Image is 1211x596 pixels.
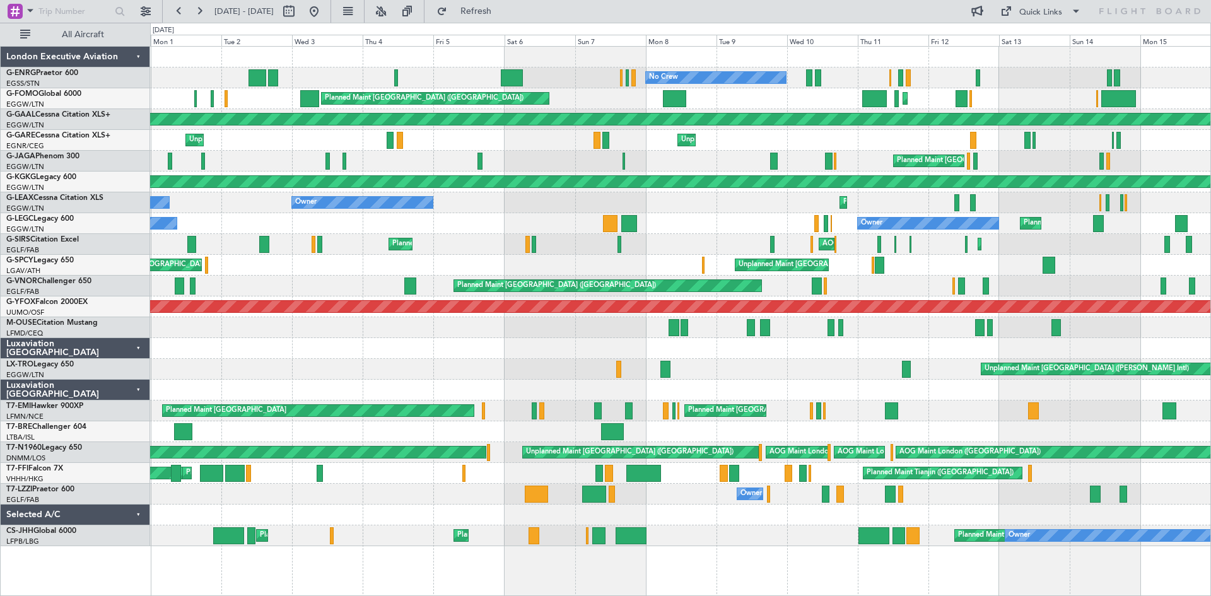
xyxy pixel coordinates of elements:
[6,215,74,223] a: G-LEGCLegacy 600
[6,194,33,202] span: G-LEAX
[646,35,717,46] div: Mon 8
[649,68,678,87] div: No Crew
[6,141,44,151] a: EGNR/CEG
[221,35,292,46] div: Tue 2
[6,100,44,109] a: EGGW/LTN
[450,7,503,16] span: Refresh
[325,89,524,108] div: Planned Maint [GEOGRAPHIC_DATA] ([GEOGRAPHIC_DATA])
[6,298,35,306] span: G-YFOX
[214,6,274,17] span: [DATE] - [DATE]
[999,35,1070,46] div: Sat 13
[6,423,86,431] a: T7-BREChallenger 604
[6,402,83,410] a: T7-EMIHawker 900XP
[6,361,74,368] a: LX-TROLegacy 650
[38,2,111,21] input: Trip Number
[6,495,39,505] a: EGLF/FAB
[6,225,44,234] a: EGGW/LTN
[740,484,762,503] div: Owner
[6,444,42,452] span: T7-N1960
[985,359,1189,378] div: Unplanned Maint [GEOGRAPHIC_DATA] ([PERSON_NAME] Intl)
[6,183,44,192] a: EGGW/LTN
[906,89,1105,108] div: Planned Maint [GEOGRAPHIC_DATA] ([GEOGRAPHIC_DATA])
[6,412,44,421] a: LFMN/NCE
[822,235,918,254] div: AOG Maint [PERSON_NAME]
[575,35,646,46] div: Sun 7
[6,69,36,77] span: G-ENRG
[6,153,35,160] span: G-JAGA
[33,30,133,39] span: All Aircraft
[6,329,43,338] a: LFMD/CEQ
[688,401,809,420] div: Planned Maint [GEOGRAPHIC_DATA]
[897,151,1096,170] div: Planned Maint [GEOGRAPHIC_DATA] ([GEOGRAPHIC_DATA])
[858,35,928,46] div: Thu 11
[6,319,37,327] span: M-OUSE
[1019,6,1062,19] div: Quick Links
[6,153,79,160] a: G-JAGAPhenom 300
[153,25,174,36] div: [DATE]
[1070,35,1140,46] div: Sun 14
[6,287,39,296] a: EGLF/FAB
[838,443,979,462] div: AOG Maint London ([GEOGRAPHIC_DATA])
[6,90,38,98] span: G-FOMO
[505,35,575,46] div: Sat 6
[6,162,44,172] a: EGGW/LTN
[6,278,37,285] span: G-VNOR
[681,131,795,149] div: Unplanned Maint [PERSON_NAME]
[6,527,76,535] a: CS-JHHGlobal 6000
[166,401,286,420] div: Planned Maint [GEOGRAPHIC_DATA]
[6,257,74,264] a: G-SPCYLegacy 650
[6,537,39,546] a: LFPB/LBG
[457,276,656,295] div: Planned Maint [GEOGRAPHIC_DATA] ([GEOGRAPHIC_DATA])
[6,132,110,139] a: G-GARECessna Citation XLS+
[843,193,1042,212] div: Planned Maint [GEOGRAPHIC_DATA] ([GEOGRAPHIC_DATA])
[189,131,303,149] div: Unplanned Maint [PERSON_NAME]
[994,1,1087,21] button: Quick Links
[787,35,858,46] div: Wed 10
[717,35,787,46] div: Tue 9
[6,266,40,276] a: LGAV/ATH
[1140,35,1211,46] div: Mon 15
[6,361,33,368] span: LX-TRO
[1009,526,1030,545] div: Owner
[6,465,63,472] a: T7-FFIFalcon 7X
[6,120,44,130] a: EGGW/LTN
[107,255,284,274] div: Cleaning [GEOGRAPHIC_DATA] ([PERSON_NAME] Intl)
[6,402,31,410] span: T7-EMI
[6,423,32,431] span: T7-BRE
[6,486,32,493] span: T7-LZZI
[526,443,734,462] div: Unplanned Maint [GEOGRAPHIC_DATA] ([GEOGRAPHIC_DATA])
[6,204,44,213] a: EGGW/LTN
[392,235,591,254] div: Planned Maint [GEOGRAPHIC_DATA] ([GEOGRAPHIC_DATA])
[6,370,44,380] a: EGGW/LTN
[6,215,33,223] span: G-LEGC
[6,194,103,202] a: G-LEAXCessna Citation XLS
[6,236,79,243] a: G-SIRSCitation Excel
[6,319,98,327] a: M-OUSECitation Mustang
[6,308,44,317] a: UUMO/OSF
[6,173,36,181] span: G-KGKG
[6,173,76,181] a: G-KGKGLegacy 600
[431,1,506,21] button: Refresh
[861,214,882,233] div: Owner
[6,444,82,452] a: T7-N1960Legacy 650
[867,464,1014,482] div: Planned Maint Tianjin ([GEOGRAPHIC_DATA])
[6,433,35,442] a: LTBA/ISL
[6,236,30,243] span: G-SIRS
[260,526,459,545] div: Planned Maint [GEOGRAPHIC_DATA] ([GEOGRAPHIC_DATA])
[6,69,78,77] a: G-ENRGPraetor 600
[6,465,28,472] span: T7-FFI
[739,255,943,274] div: Unplanned Maint [GEOGRAPHIC_DATA] ([PERSON_NAME] Intl)
[457,526,656,545] div: Planned Maint [GEOGRAPHIC_DATA] ([GEOGRAPHIC_DATA])
[769,443,911,462] div: AOG Maint London ([GEOGRAPHIC_DATA])
[958,526,1157,545] div: Planned Maint [GEOGRAPHIC_DATA] ([GEOGRAPHIC_DATA])
[6,90,81,98] a: G-FOMOGlobal 6000
[6,298,88,306] a: G-YFOXFalcon 2000EX
[6,474,44,484] a: VHHH/HKG
[363,35,433,46] div: Thu 4
[6,245,39,255] a: EGLF/FAB
[186,464,397,482] div: Planned Maint [GEOGRAPHIC_DATA] ([GEOGRAPHIC_DATA] Intl)
[14,25,137,45] button: All Aircraft
[928,35,999,46] div: Fri 12
[6,257,33,264] span: G-SPCY
[6,111,35,119] span: G-GAAL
